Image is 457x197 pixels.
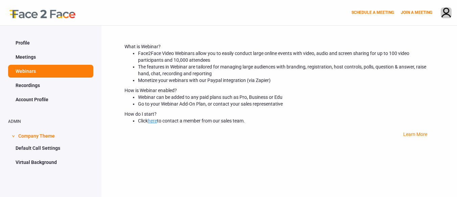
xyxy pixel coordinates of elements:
[8,65,93,78] a: Webinars
[10,135,17,137] span: >
[18,129,55,142] span: Company Theme
[8,119,93,124] h2: ADMIN
[124,43,434,50] p: What is Webinar?
[138,117,434,124] li: Click to contact a member from our sales team.
[8,36,93,49] a: Profile
[124,111,434,117] p: How do I start?
[148,118,157,123] a: here
[8,142,93,154] a: Default Call Settings
[403,132,427,137] a: Learn More
[138,63,434,77] li: The features in Webinar are tailored for managing large audiences with branding, registration, ho...
[138,94,434,101] li: Webinar can be added to any paid plans such as Pro, Business or Edu
[8,51,93,63] a: Meetings
[8,79,93,92] a: Recordings
[351,10,394,15] a: SCHEDULE A MEETING
[138,50,434,63] li: Face2Face Video Webinars allow you to easily conduct large online events with video, audio and sc...
[441,8,451,19] img: avatar.710606db.png
[124,87,434,94] p: How is Webinar enabled?
[138,77,434,84] li: Monetize your webinars with our Paypal integration (via Zapier)
[401,10,432,15] a: JOIN A MEETING
[138,101,434,107] li: Go to your Webinar Add-On Plan, or contact your sales representative
[8,93,93,106] a: Account Profile
[8,156,93,169] a: Virtual Background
